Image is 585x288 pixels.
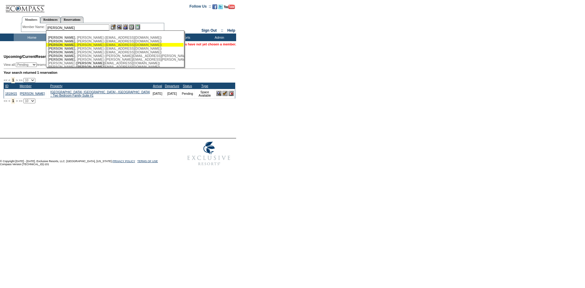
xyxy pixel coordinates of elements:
img: Subscribe to our YouTube Channel [224,5,235,9]
img: Follow us on Twitter [218,4,223,9]
div: [PERSON_NAME] ( [EMAIL_ADDRESS][DOMAIN_NAME]) [48,61,182,65]
div: Member Name: [23,24,46,30]
span: Upcoming/Current [4,55,36,59]
img: b_edit.gif [111,24,116,30]
a: Reservations [61,16,83,23]
td: Admin [201,34,236,41]
div: , [PERSON_NAME] ([PERSON_NAME][EMAIL_ADDRESS][PERSON_NAME][DOMAIN_NAME]) [48,54,182,58]
a: Residences [40,16,61,23]
a: Follow us on Twitter [218,6,223,10]
div: , [PERSON_NAME] ([EMAIL_ADDRESS][DOMAIN_NAME]) [48,43,182,47]
div: , [PERSON_NAME] ([PERSON_NAME][EMAIL_ADDRESS][PERSON_NAME][DOMAIN_NAME]) [48,58,182,61]
img: View [117,24,122,30]
a: Subscribe to our YouTube Channel [224,6,235,10]
img: View Reservation [216,91,222,96]
span: 1 [11,77,15,83]
a: Members [22,16,41,23]
a: [GEOGRAPHIC_DATA], [GEOGRAPHIC_DATA] - [GEOGRAPHIC_DATA] :: Two Bedroom Family Suite #1 [50,91,150,97]
span: [PERSON_NAME] [48,36,75,39]
span: < [8,78,10,82]
span: >> [19,78,22,82]
span: [PERSON_NAME] [48,43,75,47]
td: [DATE] [164,89,180,98]
div: , [PERSON_NAME] ([EMAIL_ADDRESS][DOMAIN_NAME]) [48,50,182,54]
a: TERMS OF USE [137,160,158,163]
span: Reservations [4,55,59,59]
span: > [16,78,18,82]
a: Departure [165,84,179,88]
span: << [4,99,7,103]
div: [PERSON_NAME] ( [EMAIL_ADDRESS][DOMAIN_NAME]) [48,65,182,69]
div: View all: reservations owned by: [4,62,155,67]
img: Impersonate [123,24,128,30]
span: [PERSON_NAME] [48,50,75,54]
span: You have not yet chosen a member. [181,42,236,46]
span: >> [19,99,22,103]
img: Cancel Reservation [229,91,234,96]
span: << [4,78,7,82]
span: > [16,99,18,103]
a: Property [50,84,62,88]
span: [PERSON_NAME] [48,54,75,58]
span: [PERSON_NAME] [76,61,104,65]
a: Type [201,84,208,88]
span: [PERSON_NAME] [48,39,75,43]
a: ID [5,84,9,88]
img: b_calculator.gif [135,24,140,30]
td: Pending [180,89,194,98]
a: Member [19,84,31,88]
a: Arrival [153,84,162,88]
span: :: [221,28,223,33]
span: [PERSON_NAME] [48,47,75,50]
span: < [8,99,10,103]
a: [PERSON_NAME] [20,92,45,95]
img: Confirm Reservation [222,91,228,96]
a: 1818415 [5,92,17,95]
span: 1 [11,98,15,104]
td: [DATE] [151,89,163,98]
td: Follow Us :: [190,4,211,11]
span: [PERSON_NAME] [48,58,75,61]
img: Reservations [129,24,134,30]
div: Your search returned 1 reservation [4,71,235,74]
img: Become our fan on Facebook [212,4,217,9]
a: PRIVACY POLICY [112,160,135,163]
td: Home [14,34,49,41]
div: , [PERSON_NAME] ([EMAIL_ADDRESS][DOMAIN_NAME]) [48,39,182,43]
div: , [PERSON_NAME] ([EMAIL_ADDRESS][DOMAIN_NAME]) [48,36,182,39]
img: Exclusive Resorts [182,138,236,169]
a: Become our fan on Facebook [212,6,217,10]
span: [PERSON_NAME] [76,65,104,69]
a: Status [183,84,192,88]
a: Sign Out [201,28,217,33]
div: , [PERSON_NAME] ([EMAIL_ADDRESS][DOMAIN_NAME]) [48,47,182,50]
td: Space Available [194,89,215,98]
a: Help [227,28,235,33]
